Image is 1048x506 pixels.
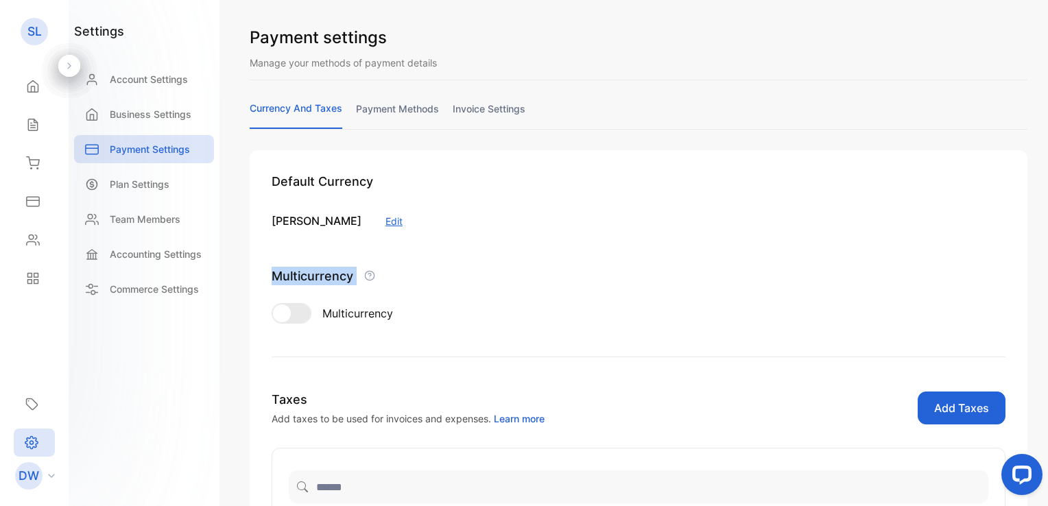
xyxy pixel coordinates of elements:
[272,411,545,426] p: Add taxes to be used for invoices and expenses.
[918,391,1005,424] button: Add Taxes
[990,448,1048,506] iframe: LiveChat chat widget
[110,72,188,86] p: Account Settings
[110,142,190,156] p: Payment Settings
[272,172,1005,191] h2: Default Currency
[74,22,124,40] h1: settings
[110,212,180,226] p: Team Members
[74,205,214,233] a: Team Members
[74,275,214,303] a: Commerce Settings
[19,467,39,485] p: DW
[385,214,403,228] button: Edit
[250,101,342,129] a: currency and taxes
[453,101,525,128] a: invoice settings
[74,135,214,163] a: Payment Settings
[272,267,353,285] p: Multicurrency
[272,213,361,229] p: [PERSON_NAME]
[27,23,42,40] p: SL
[494,413,545,424] span: Learn more
[110,247,202,261] p: Accounting Settings
[74,170,214,198] a: Plan Settings
[356,101,439,128] a: payment methods
[74,240,214,268] a: Accounting Settings
[110,107,191,121] p: Business Settings
[110,177,169,191] p: Plan Settings
[250,25,1027,50] h1: Payment settings
[74,100,214,128] a: Business Settings
[250,56,1027,70] p: Manage your methods of payment details
[322,305,393,322] p: Multicurrency
[110,282,199,296] p: Commerce Settings
[272,390,545,409] h2: Taxes
[74,65,214,93] a: Account Settings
